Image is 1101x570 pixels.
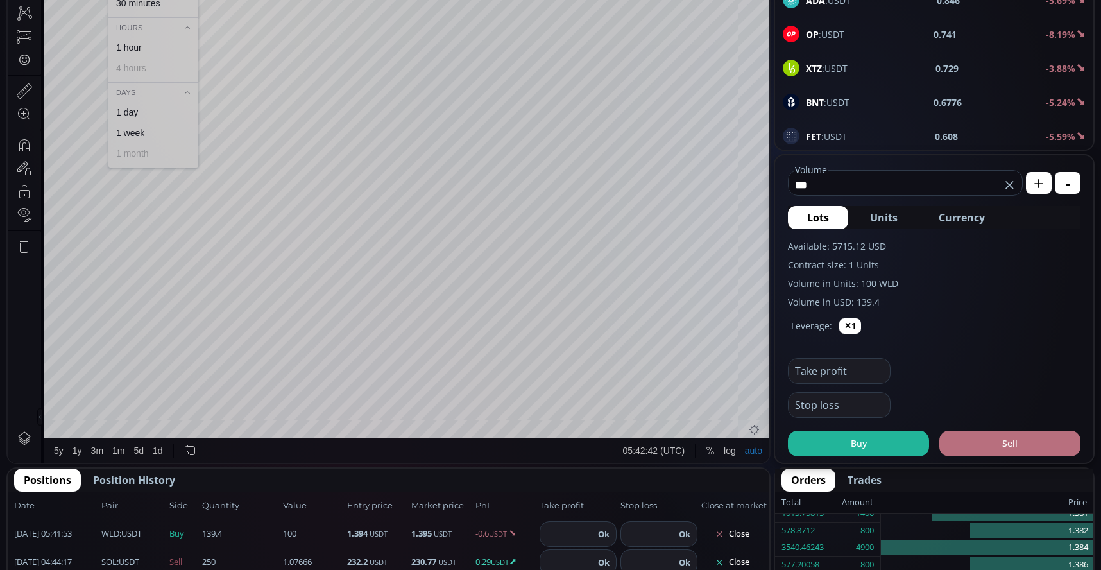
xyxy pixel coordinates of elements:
[411,528,432,539] b: 1.395
[806,28,819,40] b: OP
[93,472,175,488] span: Position History
[806,130,821,142] b: FET
[701,524,763,544] button: Close
[806,130,847,143] span: :USDT
[438,557,456,567] small: USDT
[370,529,388,539] small: USDT
[489,529,507,539] small: USDT
[202,499,279,512] span: Quantity
[1046,28,1075,40] b: -8.19%
[200,31,207,41] div: H
[675,555,694,569] button: Ok
[283,556,343,569] span: 1.07666
[246,7,285,17] div: Indicators
[791,319,832,332] label: Leverage:
[108,180,139,191] div: 4 hours
[108,225,130,235] div: 1 day
[939,210,985,225] span: Currency
[781,494,842,511] div: Total
[806,96,824,108] b: BNT
[1046,62,1075,74] b: -3.88%
[293,31,355,41] div: −0.003 (−0.21%)
[14,499,98,512] span: Date
[101,203,191,217] div: Days
[169,528,198,540] span: Buy
[283,528,343,540] span: 100
[781,469,835,492] button: Orders
[108,266,141,276] div: 1 month
[101,499,166,512] span: Pair
[207,31,228,41] div: 1.398
[65,30,84,41] div: 15
[268,31,289,41] div: 1.395
[108,160,134,170] div: 1 hour
[347,556,368,567] b: 232.2
[83,469,185,492] button: Position History
[788,277,1080,290] label: Volume in Units: 100 WLD
[475,556,536,569] span: 0.29
[179,7,216,17] div: Compare
[594,527,613,541] button: Ok
[101,528,142,540] span: :USDT
[788,206,848,229] button: Lots
[262,31,268,41] div: C
[1046,96,1075,108] b: -5.24%
[175,31,196,41] div: 1.398
[848,472,882,488] span: Trades
[1026,172,1052,194] button: +
[791,472,826,488] span: Orders
[108,95,152,105] div: 15 minutes
[14,469,81,492] button: Positions
[806,62,848,75] span: :USDT
[788,239,1080,253] label: Available: 5715.12 USD
[788,258,1080,272] label: Contract size: 1 Units
[411,556,436,567] b: 230.77
[347,499,407,512] span: Entry price
[491,557,509,567] small: USDT
[475,499,536,512] span: PnL
[232,31,237,41] div: L
[1055,172,1080,194] button: -
[842,494,873,511] div: Amount
[807,210,829,225] span: Lots
[870,210,898,225] span: Units
[806,62,822,74] b: XTZ
[169,499,198,512] span: Side
[860,522,874,539] div: 800
[12,171,22,184] div: 
[701,499,763,512] span: Close at market
[856,539,874,556] div: 4900
[101,556,139,569] span: :USDT
[101,32,191,46] div: Minutes
[370,557,388,567] small: USDT
[108,74,148,85] div: 5 minutes
[839,318,861,334] button: ✕1
[14,528,98,540] span: [DATE] 05:41:53
[935,62,959,75] b: 0.729
[788,431,929,456] button: Buy
[1046,130,1075,142] b: -5.59%
[107,7,124,17] div: 15 m
[202,556,279,569] span: 250
[101,528,119,539] b: WLD
[620,499,697,512] span: Stop loss
[108,245,137,255] div: 1 week
[108,54,143,64] div: 1 minute
[42,46,69,56] div: Volume
[939,431,1080,456] button: Sell
[781,539,824,556] div: 3540.46243
[540,499,617,512] span: Take profit
[42,30,65,41] div: WLD
[806,28,844,41] span: :USDT
[881,522,1093,540] div: 1.382
[806,96,849,109] span: :USDT
[283,499,343,512] span: Value
[347,528,368,539] b: 1.394
[788,295,1080,309] label: Volume in USD: 139.4
[169,556,198,569] span: Sell
[202,528,279,540] span: 139.4
[237,31,258,41] div: 1.393
[935,130,958,143] b: 0.608
[594,555,613,569] button: Ok
[781,522,815,539] div: 578.8712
